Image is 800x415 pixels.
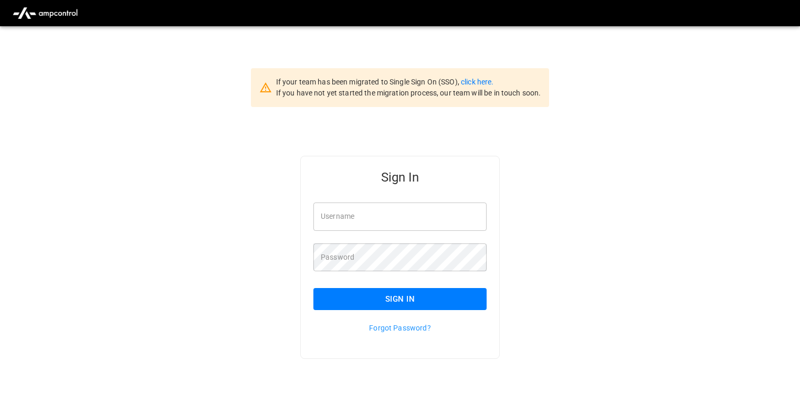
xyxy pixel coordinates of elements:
[461,78,493,86] a: click here.
[313,169,487,186] h5: Sign In
[276,78,461,86] span: If your team has been migrated to Single Sign On (SSO),
[313,323,487,333] p: Forgot Password?
[313,288,487,310] button: Sign In
[8,3,82,23] img: ampcontrol.io logo
[276,89,541,97] span: If you have not yet started the migration process, our team will be in touch soon.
